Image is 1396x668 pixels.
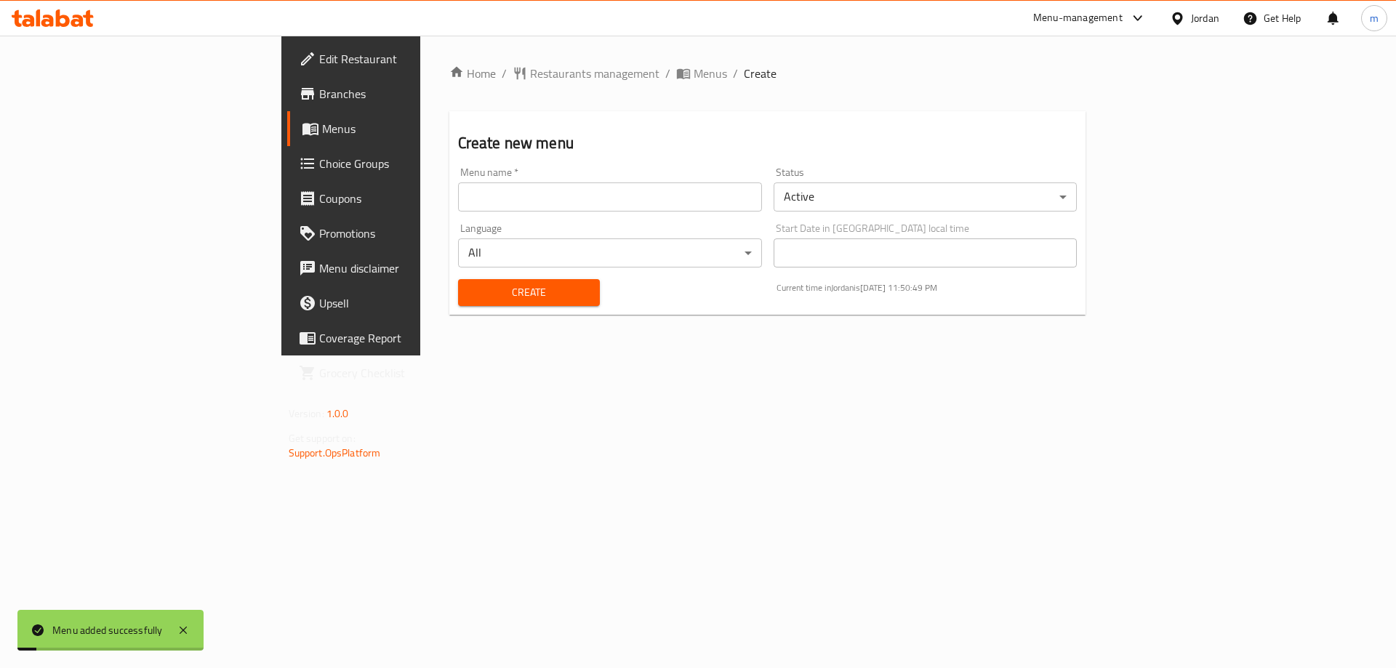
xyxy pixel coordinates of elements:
[287,146,515,181] a: Choice Groups
[530,65,659,82] span: Restaurants management
[319,329,503,347] span: Coverage Report
[287,321,515,355] a: Coverage Report
[287,41,515,76] a: Edit Restaurant
[287,76,515,111] a: Branches
[449,65,1086,82] nav: breadcrumb
[319,190,503,207] span: Coupons
[777,281,1078,294] p: Current time in Jordan is [DATE] 11:50:49 PM
[319,259,503,277] span: Menu disclaimer
[322,120,503,137] span: Menus
[458,182,762,212] input: Please enter Menu name
[665,65,670,82] li: /
[287,111,515,146] a: Menus
[289,443,381,462] a: Support.OpsPlatform
[287,251,515,286] a: Menu disclaimer
[470,283,588,302] span: Create
[733,65,738,82] li: /
[319,50,503,68] span: Edit Restaurant
[289,404,324,423] span: Version:
[319,225,503,242] span: Promotions
[289,429,356,448] span: Get support on:
[458,132,1078,154] h2: Create new menu
[1191,10,1219,26] div: Jordan
[676,65,727,82] a: Menus
[744,65,777,82] span: Create
[774,182,1078,212] div: Active
[1033,9,1123,27] div: Menu-management
[319,85,503,102] span: Branches
[287,216,515,251] a: Promotions
[694,65,727,82] span: Menus
[458,238,762,267] div: All
[319,364,503,382] span: Grocery Checklist
[326,404,349,423] span: 1.0.0
[1370,10,1379,26] span: m
[287,355,515,390] a: Grocery Checklist
[458,279,600,306] button: Create
[287,181,515,216] a: Coupons
[319,294,503,312] span: Upsell
[52,622,163,638] div: Menu added successfully
[287,286,515,321] a: Upsell
[319,155,503,172] span: Choice Groups
[513,65,659,82] a: Restaurants management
